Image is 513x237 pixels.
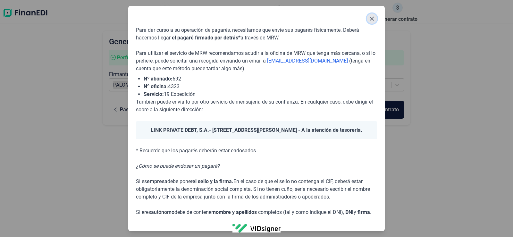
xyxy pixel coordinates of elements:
[136,98,377,114] p: También puede enviarlo por otro servicio de mensajería de su confianza. En cualquier caso, debe d...
[151,209,174,215] span: autónomo
[136,208,377,216] p: Si eres debe de contener completos (tal y como indique el DNI), y .
[192,178,233,184] span: el sello y la firma.
[136,49,377,72] p: Para utilizar el servicio de MRW recomendamos acudir a la oficina de MRW que tenga más cercana, o...
[151,127,209,133] span: LINK PRIVATE DEBT, S.A.
[213,209,257,215] span: nombre y apellidos
[144,90,377,98] li: 19 Expedición
[136,121,377,139] div: - [STREET_ADDRESS][PERSON_NAME] - A la atención de tesorería.
[136,26,377,42] p: Para dar curso a su operación de pagarés, necesitamos que envíe sus pagarés físicamente. Deberá h...
[144,75,377,83] li: 692
[267,58,348,64] a: [EMAIL_ADDRESS][DOMAIN_NAME]
[172,35,240,41] span: el pagaré firmado por detrás*
[232,224,281,232] img: vidSignerLogo
[345,209,354,215] span: DNI
[136,147,377,155] p: * Recuerde que los pagarés deberán estar endosados.
[367,13,377,24] button: Close
[144,91,164,97] span: Servicio:
[136,162,377,170] p: ¿Cómo se puede endosar un pagaré?
[144,83,377,90] li: 4323
[144,83,168,89] span: Nº oficina:
[144,76,172,82] span: Nº abonado:
[136,178,377,201] p: Si es debe poner En el caso de que el sello no contenga el CIF, deberá estar obligatoriamente la ...
[357,209,370,215] span: firma
[147,178,167,184] span: empresa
